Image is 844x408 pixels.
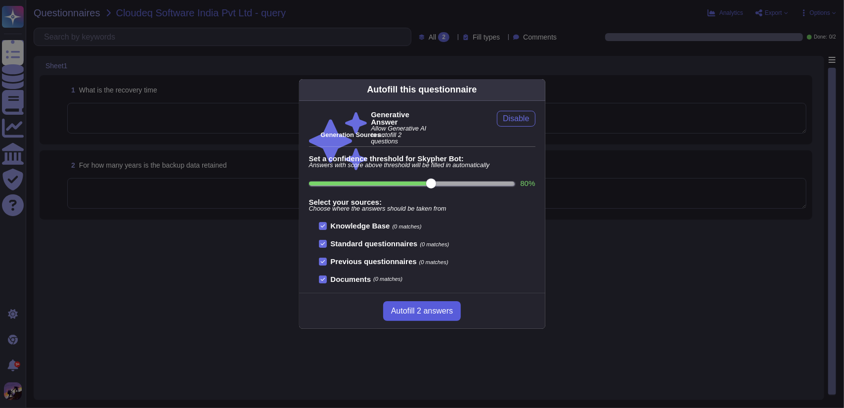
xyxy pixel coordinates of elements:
[420,241,449,247] span: (0 matches)
[367,83,477,96] div: Autofill this questionnaire
[309,155,535,162] b: Set a confidence threshold for Skypher Bot:
[520,180,535,187] label: 80 %
[331,257,417,266] b: Previous questionnaires
[321,131,385,138] b: Generation Sources :
[309,162,535,169] span: Answers with score above threshold will be filled in automatically
[371,126,429,144] span: Allow Generative AI to autofill 2 questions
[497,111,535,127] button: Disable
[419,259,448,265] span: (0 matches)
[331,239,418,248] b: Standard questionnaires
[391,307,453,315] span: Autofill 2 answers
[331,222,390,230] b: Knowledge Base
[331,275,371,283] b: Documents
[393,224,422,229] span: (0 matches)
[383,301,461,321] button: Autofill 2 answers
[373,276,402,282] span: (0 matches)
[309,206,535,212] span: Choose where the answers should be taken from
[371,111,429,126] b: Generative Answer
[503,115,529,123] span: Disable
[309,198,535,206] b: Select your sources:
